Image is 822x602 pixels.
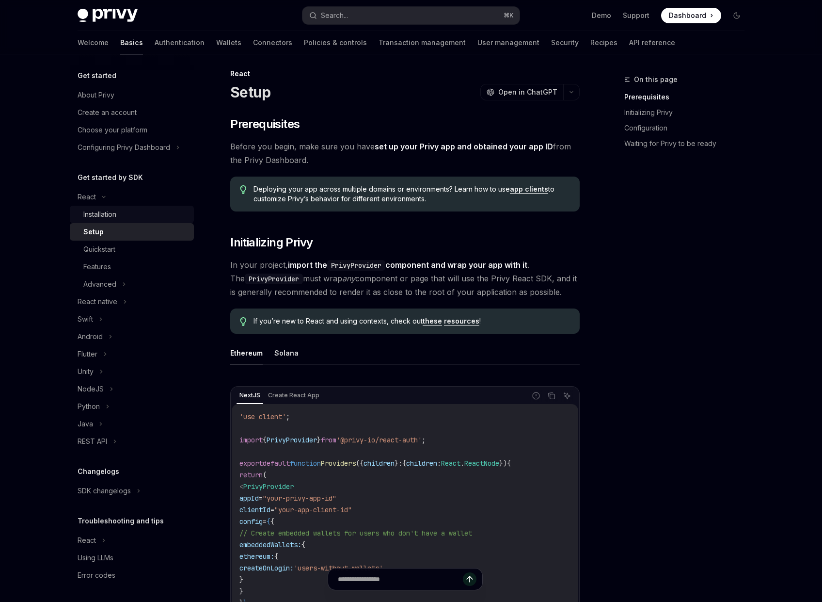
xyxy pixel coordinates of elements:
[78,89,114,101] div: About Privy
[592,11,611,20] a: Demo
[239,529,472,537] span: // Create embedded wallets for users who don't have a wallet
[477,31,539,54] a: User management
[78,313,93,325] div: Swift
[253,184,570,204] span: Deploying your app across multiple domains or environments? Learn how to use to customize Privy’s...
[321,459,356,468] span: Providers
[441,459,460,468] span: React
[669,11,706,20] span: Dashboard
[302,7,520,24] button: Search...⌘K
[78,172,143,183] h5: Get started by SDK
[83,278,116,290] div: Advanced
[510,185,548,194] a: app clients
[78,9,138,22] img: dark logo
[78,552,113,564] div: Using LLMs
[267,517,270,526] span: {
[83,209,116,220] div: Installation
[301,540,305,549] span: {
[240,185,247,194] svg: Tip
[239,412,286,421] span: 'use client'
[70,241,194,258] a: Quickstart
[70,258,194,276] a: Features
[70,223,194,241] a: Setup
[78,436,107,447] div: REST API
[239,482,243,491] span: <
[290,459,321,468] span: function
[499,459,507,468] span: })
[634,74,678,85] span: On this page
[327,260,385,271] code: PrivyProvider
[230,235,313,250] span: Initializing Privy
[78,31,109,54] a: Welcome
[590,31,617,54] a: Recipes
[239,505,270,514] span: clientId
[364,459,395,468] span: children
[375,142,553,152] a: set up your Privy app and obtained your app ID
[230,116,300,132] span: Prerequisites
[437,459,441,468] span: :
[624,89,752,105] a: Prerequisites
[70,104,194,121] a: Create an account
[321,436,336,444] span: from
[253,31,292,54] a: Connectors
[259,494,263,503] span: =
[243,482,294,491] span: PrivyProvider
[78,348,97,360] div: Flutter
[78,296,117,308] div: React native
[78,569,115,581] div: Error codes
[263,471,267,479] span: (
[83,226,104,238] div: Setup
[624,105,752,120] a: Initializing Privy
[342,274,355,283] em: any
[253,316,570,326] span: If you’re new to React and using contexts, check out !
[561,390,573,402] button: Ask AI
[379,31,466,54] a: Transaction management
[464,459,499,468] span: ReactNode
[78,70,116,81] h5: Get started
[239,471,263,479] span: return
[288,260,527,270] strong: import the component and wrap your app with it
[83,244,115,255] div: Quickstart
[239,494,259,503] span: appId
[78,401,100,412] div: Python
[78,466,119,477] h5: Changelogs
[245,274,303,284] code: PrivyProvider
[239,552,274,561] span: ethereum:
[444,317,479,325] a: resources
[530,390,542,402] button: Report incorrect code
[321,10,348,21] div: Search...
[423,317,442,325] a: these
[78,383,104,395] div: NodeJS
[336,436,422,444] span: '@privy-io/react-auth'
[460,459,464,468] span: .
[155,31,205,54] a: Authentication
[83,261,111,273] div: Features
[78,535,96,546] div: React
[267,436,317,444] span: PrivyProvider
[78,418,93,430] div: Java
[70,86,194,104] a: About Privy
[270,517,274,526] span: {
[70,549,194,567] a: Using LLMs
[78,485,131,497] div: SDK changelogs
[629,31,675,54] a: API reference
[304,31,367,54] a: Policies & controls
[265,390,322,401] div: Create React App
[70,121,194,139] a: Choose your platform
[78,366,94,377] div: Unity
[263,517,267,526] span: =
[216,31,241,54] a: Wallets
[239,459,263,468] span: export
[270,505,274,514] span: =
[504,12,514,19] span: ⌘ K
[239,564,294,572] span: createOnLogin:
[661,8,721,23] a: Dashboard
[78,331,103,342] div: Android
[551,31,579,54] a: Security
[120,31,143,54] a: Basics
[263,494,336,503] span: "your-privy-app-id"
[286,412,290,421] span: ;
[317,436,321,444] span: }
[422,436,426,444] span: ;
[78,515,164,527] h5: Troubleshooting and tips
[395,459,398,468] span: }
